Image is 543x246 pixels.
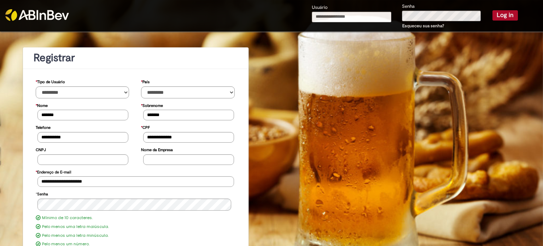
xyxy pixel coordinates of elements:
label: Tipo de Usuário [36,76,65,86]
label: Nome da Empresa [141,144,173,154]
button: Log in [492,10,518,20]
label: Senha [402,3,415,10]
label: Nome [36,100,48,110]
label: Mínimo de 10 caracteres. [42,215,93,221]
label: Telefone [36,122,51,132]
label: Usuário [312,4,328,11]
label: Sobrenome [141,100,163,110]
label: País [141,76,150,86]
label: CNPJ [36,144,46,154]
img: ABInbev-white.png [5,9,69,21]
label: Pelo menos uma letra maiúscula. [42,224,109,230]
label: CPF [141,122,150,132]
label: Endereço de E-mail [36,166,71,177]
a: Esqueceu sua senha? [402,23,444,29]
label: Pelo menos uma letra minúscula. [42,233,109,239]
h1: Registrar [34,52,238,64]
label: Senha [36,188,48,199]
